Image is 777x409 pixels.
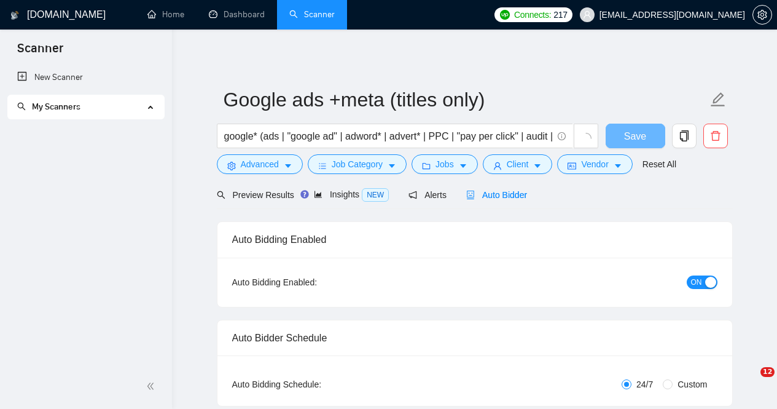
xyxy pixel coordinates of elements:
[217,191,225,199] span: search
[514,8,551,22] span: Connects:
[332,157,383,171] span: Job Category
[362,188,389,202] span: NEW
[760,367,775,377] span: 12
[606,124,665,148] button: Save
[284,161,292,170] span: caret-down
[507,157,529,171] span: Client
[17,65,154,90] a: New Scanner
[241,157,279,171] span: Advanced
[224,129,552,144] input: Search Freelance Jobs...
[318,161,327,170] span: bars
[558,132,566,140] span: info-circle
[710,92,726,108] span: edit
[642,157,676,171] a: Reset All
[232,276,394,289] div: Auto Bidding Enabled:
[493,161,502,170] span: user
[32,101,80,112] span: My Scanners
[217,190,294,200] span: Preview Results
[459,161,467,170] span: caret-down
[435,157,454,171] span: Jobs
[673,378,712,391] span: Custom
[735,367,765,397] iframe: Intercom live chat
[583,10,592,19] span: user
[408,190,447,200] span: Alerts
[314,190,322,199] span: area-chart
[217,154,303,174] button: settingAdvancedcaret-down
[17,102,26,111] span: search
[289,9,335,20] a: searchScanner
[533,161,542,170] span: caret-down
[614,161,622,170] span: caret-down
[227,161,236,170] span: setting
[672,124,697,148] button: copy
[500,10,510,20] img: upwork-logo.png
[624,129,646,144] span: Save
[691,276,702,289] span: ON
[408,191,417,199] span: notification
[388,161,396,170] span: caret-down
[146,380,158,392] span: double-left
[147,9,184,20] a: homeHome
[752,5,772,25] button: setting
[422,161,431,170] span: folder
[673,130,696,141] span: copy
[703,124,728,148] button: delete
[7,65,164,90] li: New Scanner
[232,378,394,391] div: Auto Bidding Schedule:
[553,8,567,22] span: 217
[581,157,608,171] span: Vendor
[308,154,407,174] button: barsJob Categorycaret-down
[232,222,717,257] div: Auto Bidding Enabled
[232,320,717,355] div: Auto Bidder Schedule
[580,133,592,144] span: loading
[209,9,265,20] a: dashboardDashboard
[17,101,80,112] span: My Scanners
[7,39,73,65] span: Scanner
[299,189,310,200] div: Tooltip anchor
[412,154,478,174] button: folderJobscaret-down
[557,154,632,174] button: idcardVendorcaret-down
[631,378,658,391] span: 24/7
[568,161,576,170] span: idcard
[704,130,727,141] span: delete
[10,6,19,25] img: logo
[224,84,708,115] input: Scanner name...
[752,10,772,20] a: setting
[483,154,553,174] button: userClientcaret-down
[466,190,527,200] span: Auto Bidder
[314,189,389,199] span: Insights
[466,191,475,199] span: robot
